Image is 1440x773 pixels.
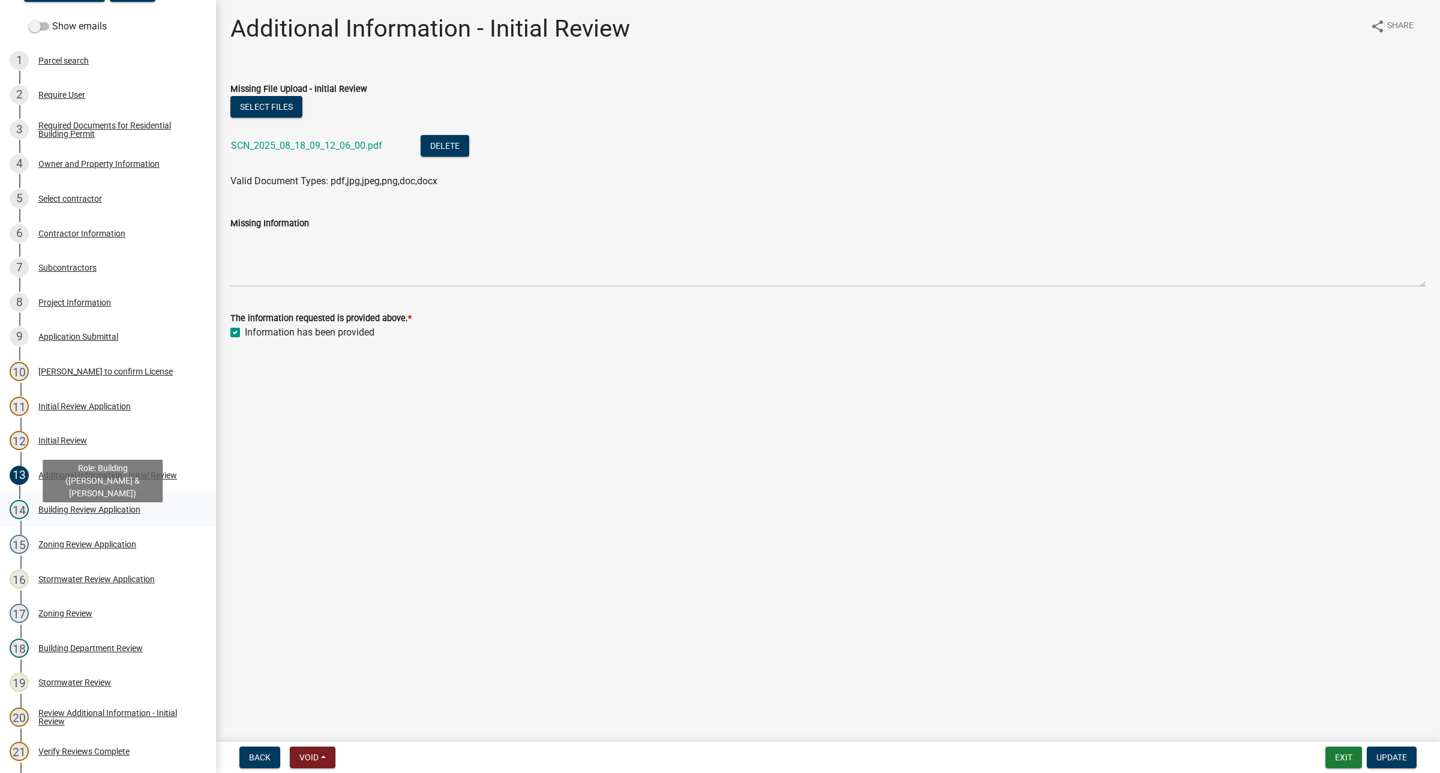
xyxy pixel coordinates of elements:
div: Verify Reviews Complete [38,747,130,756]
button: shareShare [1361,14,1423,38]
div: Role: Building ([PERSON_NAME] & [PERSON_NAME]) [43,460,163,502]
div: 10 [10,362,29,381]
button: Update [1367,747,1417,768]
div: Initial Review [38,436,87,445]
div: 19 [10,673,29,692]
label: Missing Information [230,220,309,228]
div: Required Documents for Residential Building Permit [38,121,197,138]
span: Back [249,753,271,762]
div: Contractor Information [38,229,125,238]
h1: Additional Information - Initial Review [230,14,630,43]
div: 6 [10,224,29,243]
wm-modal-confirm: Delete Document [421,141,469,152]
button: Exit [1325,747,1362,768]
div: Require User [38,91,85,99]
label: Missing File Upload - Initial Review [230,85,367,94]
div: Select contractor [38,194,102,203]
div: 2 [10,85,29,104]
div: 4 [10,154,29,173]
div: 5 [10,189,29,208]
div: 8 [10,293,29,312]
div: 18 [10,639,29,658]
div: Stormwater Review [38,678,111,687]
label: Show emails [29,19,107,34]
div: Subcontractors [38,263,97,272]
div: 7 [10,258,29,277]
div: 14 [10,500,29,519]
div: 15 [10,535,29,554]
div: 9 [10,327,29,346]
div: 11 [10,397,29,416]
div: Building Department Review [38,644,143,652]
span: Update [1376,753,1407,762]
span: Valid Document Types: pdf,jpg,jpeg,png,doc,docx [230,175,437,187]
label: Information has been provided [245,325,374,340]
div: Initial Review Application [38,402,131,411]
button: Select files [230,96,302,118]
div: [PERSON_NAME] to confirm License [38,367,173,376]
div: 17 [10,604,29,623]
div: 1 [10,51,29,70]
label: The information requested is provided above. [230,314,412,323]
div: 20 [10,708,29,727]
a: SCN_2025_08_18_09_12_06_00.pdf [231,140,382,151]
div: Building Review Application [38,505,140,514]
div: 13 [10,466,29,485]
button: Back [239,747,280,768]
div: 16 [10,570,29,589]
button: Delete [421,135,469,157]
div: Owner and Property Information [38,160,160,168]
div: Additional Information - Initial Review [38,471,177,480]
div: Zoning Review [38,609,92,618]
div: 3 [10,120,29,139]
span: Share [1387,19,1414,34]
div: Zoning Review Application [38,540,136,549]
div: Parcel search [38,56,89,65]
button: Void [290,747,335,768]
div: Stormwater Review Application [38,575,155,583]
div: 12 [10,431,29,450]
div: 21 [10,742,29,761]
span: Void [299,753,319,762]
div: Application Submittal [38,332,118,341]
div: Project Information [38,298,111,307]
div: Review Additional Information - Initial Review [38,709,197,726]
i: share [1370,19,1385,34]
